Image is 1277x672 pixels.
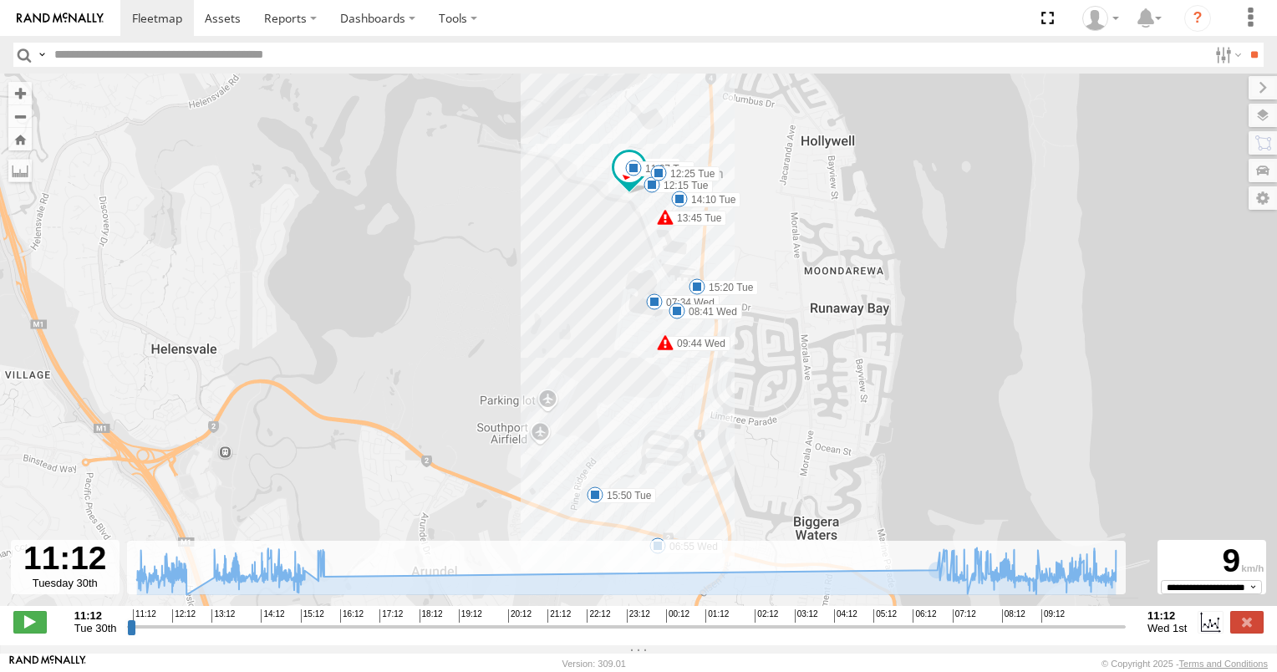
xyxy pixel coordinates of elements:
[1101,659,1268,669] div: © Copyright 2025 -
[659,166,720,181] label: 12:25 Tue
[379,609,403,623] span: 17:12
[913,609,936,623] span: 06:12
[627,609,650,623] span: 23:12
[795,609,818,623] span: 03:12
[665,211,726,226] label: 13:45 Tue
[35,43,48,67] label: Search Query
[74,622,117,634] span: Tue 30th Sep 2025
[459,609,482,623] span: 19:12
[677,304,742,319] label: 08:41 Wed
[1147,622,1187,634] span: Wed 1st Oct 2025
[697,280,758,295] label: 15:20 Tue
[1249,186,1277,210] label: Map Settings
[1076,6,1125,31] div: Alex Bates
[953,609,976,623] span: 07:12
[420,609,443,623] span: 18:12
[755,609,778,623] span: 02:12
[17,13,104,24] img: rand-logo.svg
[211,609,235,623] span: 13:12
[8,104,32,128] button: Zoom out
[562,659,626,669] div: Version: 309.01
[9,655,86,672] a: Visit our Website
[508,609,532,623] span: 20:12
[873,609,897,623] span: 05:12
[301,609,324,623] span: 15:12
[834,609,857,623] span: 04:12
[8,128,32,150] button: Zoom Home
[1208,43,1244,67] label: Search Filter Options
[1179,659,1268,669] a: Terms and Conditions
[8,159,32,182] label: Measure
[172,609,196,623] span: 12:12
[1160,542,1264,580] div: 9
[1147,609,1187,622] strong: 11:12
[654,295,720,310] label: 07:34 Wed
[1002,609,1025,623] span: 08:12
[665,336,730,351] label: 09:44 Wed
[652,178,713,193] label: 12:15 Tue
[679,192,740,207] label: 14:10 Tue
[133,609,156,623] span: 11:12
[8,82,32,104] button: Zoom in
[666,609,689,623] span: 00:12
[587,609,610,623] span: 22:12
[261,609,284,623] span: 14:12
[13,611,47,633] label: Play/Stop
[633,161,694,176] label: 11:27 Tue
[547,609,571,623] span: 21:12
[1041,609,1065,623] span: 09:12
[74,609,117,622] strong: 11:12
[595,488,656,503] label: 15:50 Tue
[340,609,364,623] span: 16:12
[658,539,723,554] label: 06:55 Wed
[705,609,729,623] span: 01:12
[1184,5,1211,32] i: ?
[1230,611,1264,633] label: Close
